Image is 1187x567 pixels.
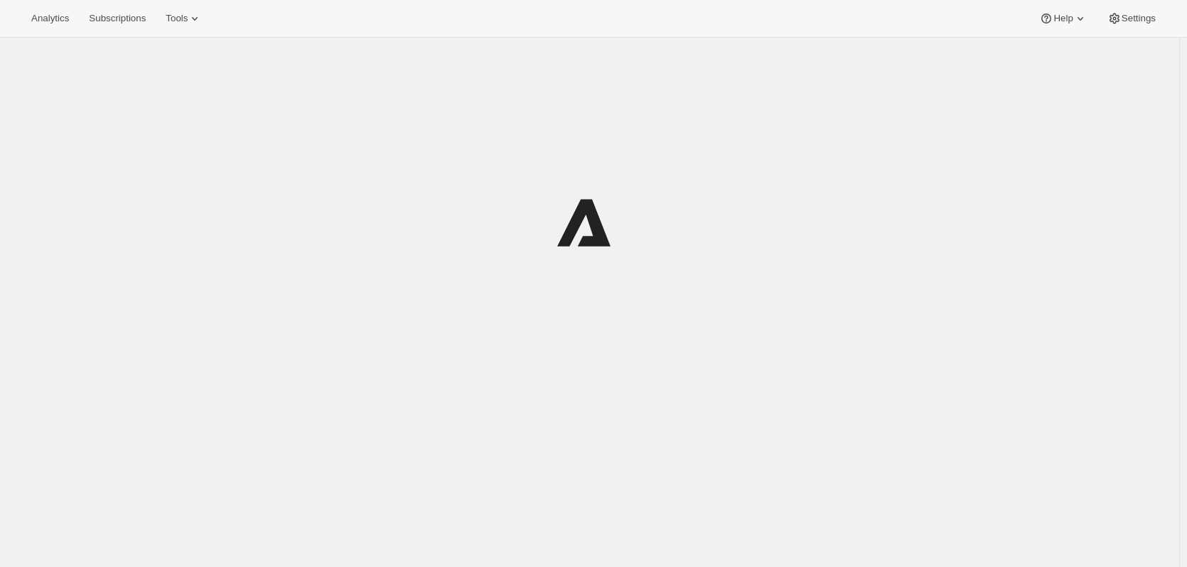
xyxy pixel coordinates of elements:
[1122,13,1156,24] span: Settings
[23,9,77,28] button: Analytics
[166,13,188,24] span: Tools
[1031,9,1095,28] button: Help
[1053,13,1073,24] span: Help
[1099,9,1164,28] button: Settings
[89,13,146,24] span: Subscriptions
[31,13,69,24] span: Analytics
[80,9,154,28] button: Subscriptions
[157,9,210,28] button: Tools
